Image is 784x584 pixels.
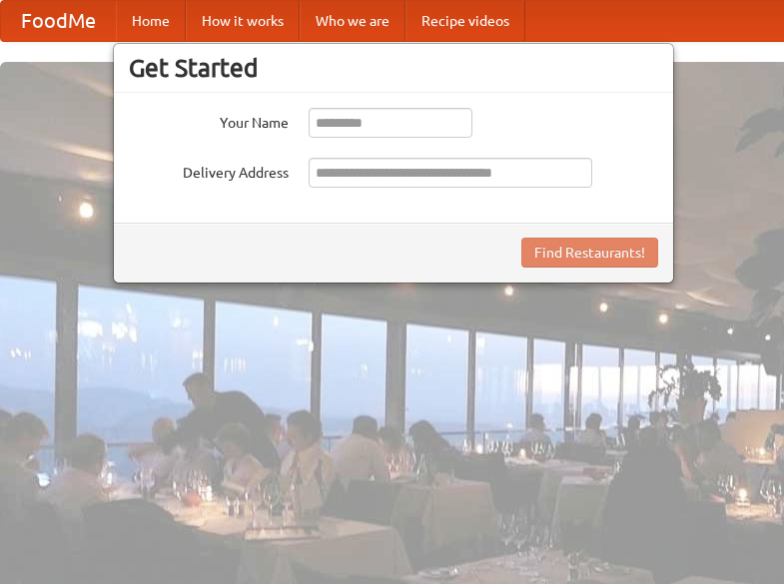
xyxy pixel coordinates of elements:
[116,1,186,41] a: Home
[129,108,289,133] label: Your Name
[300,1,405,41] a: Who we are
[129,53,658,83] h3: Get Started
[186,1,300,41] a: How it works
[129,158,289,183] label: Delivery Address
[521,238,658,268] button: Find Restaurants!
[1,1,116,41] a: FoodMe
[405,1,525,41] a: Recipe videos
